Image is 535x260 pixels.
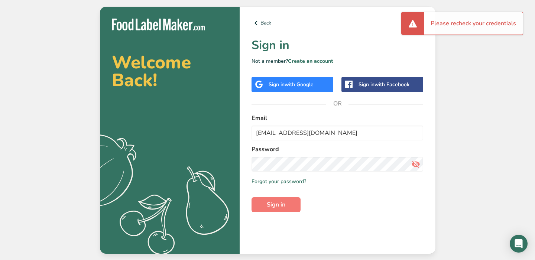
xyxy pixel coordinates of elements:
[252,197,301,212] button: Sign in
[252,126,424,140] input: Enter Your Email
[326,92,348,115] span: OR
[374,81,409,88] span: with Facebook
[285,81,314,88] span: with Google
[252,178,306,185] a: Forgot your password?
[252,114,424,123] label: Email
[252,36,424,54] h1: Sign in
[424,12,523,35] div: Please recheck your credentials
[267,200,285,209] span: Sign in
[269,81,314,88] div: Sign in
[510,235,528,253] div: Open Intercom Messenger
[252,57,424,65] p: Not a member?
[252,145,424,154] label: Password
[112,53,228,89] h2: Welcome Back!
[359,81,409,88] div: Sign in
[288,58,333,65] a: Create an account
[112,19,205,31] img: Food Label Maker
[252,19,424,27] a: Back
